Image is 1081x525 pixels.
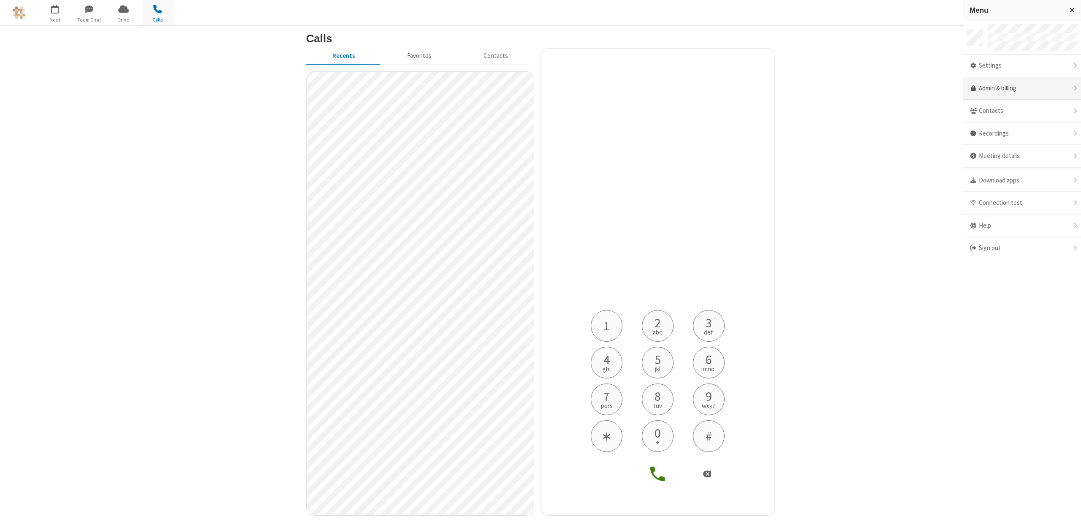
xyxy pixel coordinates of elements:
button: Contacts [458,48,534,64]
button: 7pqrs [591,384,622,415]
h4: Phone number [584,283,732,310]
span: 5 [655,353,661,366]
span: 4 [603,353,610,366]
div: Meeting details [963,145,1081,168]
button: # [693,420,725,452]
button: 5jkl [642,347,674,378]
div: Contacts [963,100,1081,122]
h3: Menu [970,6,1062,14]
span: 6 [706,353,712,366]
span: ∗ [601,430,612,442]
button: 4ghi [591,347,622,378]
span: Meet [39,16,71,24]
h3: Calls [306,33,775,44]
button: 6mno [693,347,725,378]
div: Help [963,215,1081,237]
div: Sign out [963,237,1081,259]
button: 8tuv [642,384,674,415]
span: abc [653,329,662,335]
button: ∗ [591,420,622,452]
button: Recents [306,48,381,64]
span: 1 [603,319,610,332]
span: mno [703,366,714,372]
span: # [706,430,712,442]
button: 2abc [642,310,674,342]
span: + [656,439,659,446]
span: pqrs [601,403,613,409]
button: 9wxyz [693,384,725,415]
button: 0+ [642,420,674,452]
span: tuv [653,403,662,409]
span: jkl [655,366,660,372]
span: 0 [655,427,661,439]
div: Connection test [963,192,1081,215]
span: Calls [142,16,174,24]
button: 3def [693,310,725,342]
span: 7 [603,390,610,403]
div: Recordings [963,122,1081,145]
div: Download apps [963,169,1081,192]
a: Admin & billing [963,77,1081,100]
span: wxyz [702,403,715,409]
span: Team Chat [73,16,105,24]
button: Favorites [381,48,457,64]
span: 8 [655,390,661,403]
span: 9 [706,390,712,403]
span: ghi [603,366,611,372]
img: iotum.​ucaas.​tech [13,6,25,19]
span: 2 [655,316,661,329]
div: Settings [963,54,1081,77]
span: 3 [706,316,712,329]
span: Drive [108,16,139,24]
span: def [704,329,713,335]
button: 1 [591,310,622,342]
